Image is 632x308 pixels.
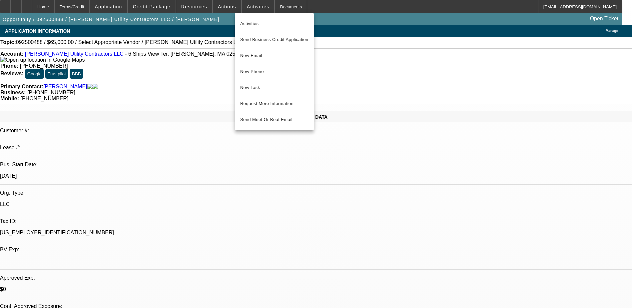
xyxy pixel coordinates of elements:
[240,20,309,28] span: Activities
[240,116,309,124] span: Send Meet Or Beat Email
[240,100,309,108] span: Request More Information
[240,84,309,92] span: New Task
[240,36,309,44] span: Send Business Credit Application
[240,68,309,76] span: New Phone
[240,52,309,60] span: New Email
